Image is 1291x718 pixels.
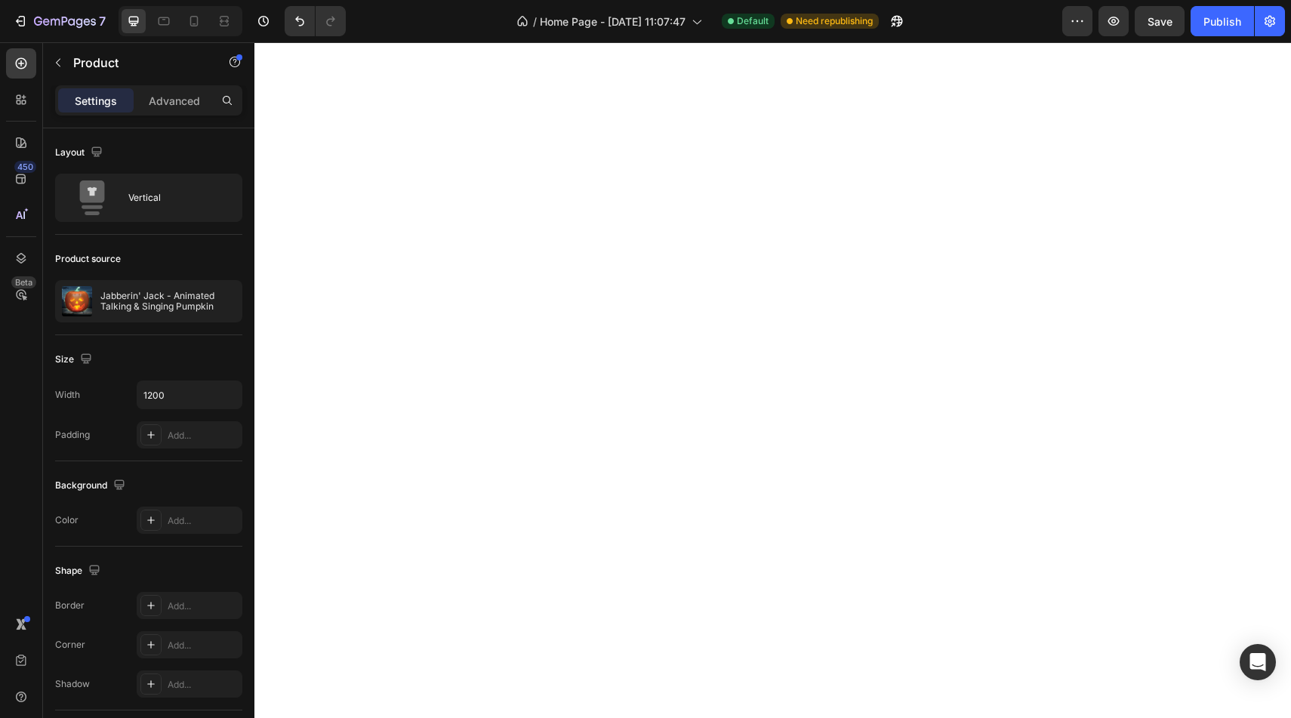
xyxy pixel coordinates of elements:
[73,54,202,72] p: Product
[55,513,79,527] div: Color
[168,429,239,442] div: Add...
[55,143,106,163] div: Layout
[1203,14,1241,29] div: Publish
[55,350,95,370] div: Size
[55,638,85,652] div: Corner
[55,677,90,691] div: Shadow
[1191,6,1254,36] button: Publish
[75,93,117,109] p: Settings
[540,14,686,29] span: Home Page - [DATE] 11:07:47
[14,161,36,173] div: 450
[168,639,239,652] div: Add...
[1148,15,1172,28] span: Save
[55,428,90,442] div: Padding
[100,291,236,312] p: Jabberin' Jack - Animated Talking & Singing Pumpkin
[62,286,92,316] img: product feature img
[533,14,537,29] span: /
[796,14,873,28] span: Need republishing
[254,42,1291,718] iframe: Design area
[128,180,220,215] div: Vertical
[168,599,239,613] div: Add...
[1240,644,1276,680] div: Open Intercom Messenger
[55,599,85,612] div: Border
[55,561,103,581] div: Shape
[137,381,242,408] input: Auto
[737,14,769,28] span: Default
[168,514,239,528] div: Add...
[149,93,200,109] p: Advanced
[55,252,121,266] div: Product source
[168,678,239,692] div: Add...
[285,6,346,36] div: Undo/Redo
[6,6,112,36] button: 7
[55,476,128,496] div: Background
[11,276,36,288] div: Beta
[1135,6,1185,36] button: Save
[55,388,80,402] div: Width
[99,12,106,30] p: 7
